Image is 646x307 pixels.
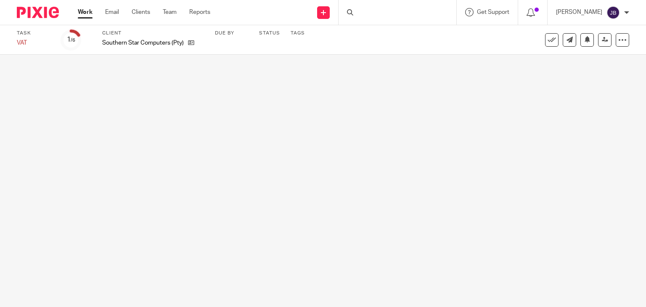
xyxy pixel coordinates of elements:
[78,8,93,16] a: Work
[102,39,184,47] p: Southern Star Computers (Pty) Ltd
[105,8,119,16] a: Email
[188,40,194,46] i: Open client page
[102,30,204,37] label: Client
[67,35,75,45] div: 1
[606,6,620,19] img: svg%3E
[17,7,59,18] img: Pixie
[556,8,602,16] p: [PERSON_NAME]
[163,8,177,16] a: Team
[477,9,509,15] span: Get Support
[17,39,50,47] div: VAT
[189,8,210,16] a: Reports
[132,8,150,16] a: Clients
[17,30,50,37] label: Task
[259,30,280,37] label: Status
[215,30,249,37] label: Due by
[291,30,305,37] label: Tags
[71,38,75,42] small: /6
